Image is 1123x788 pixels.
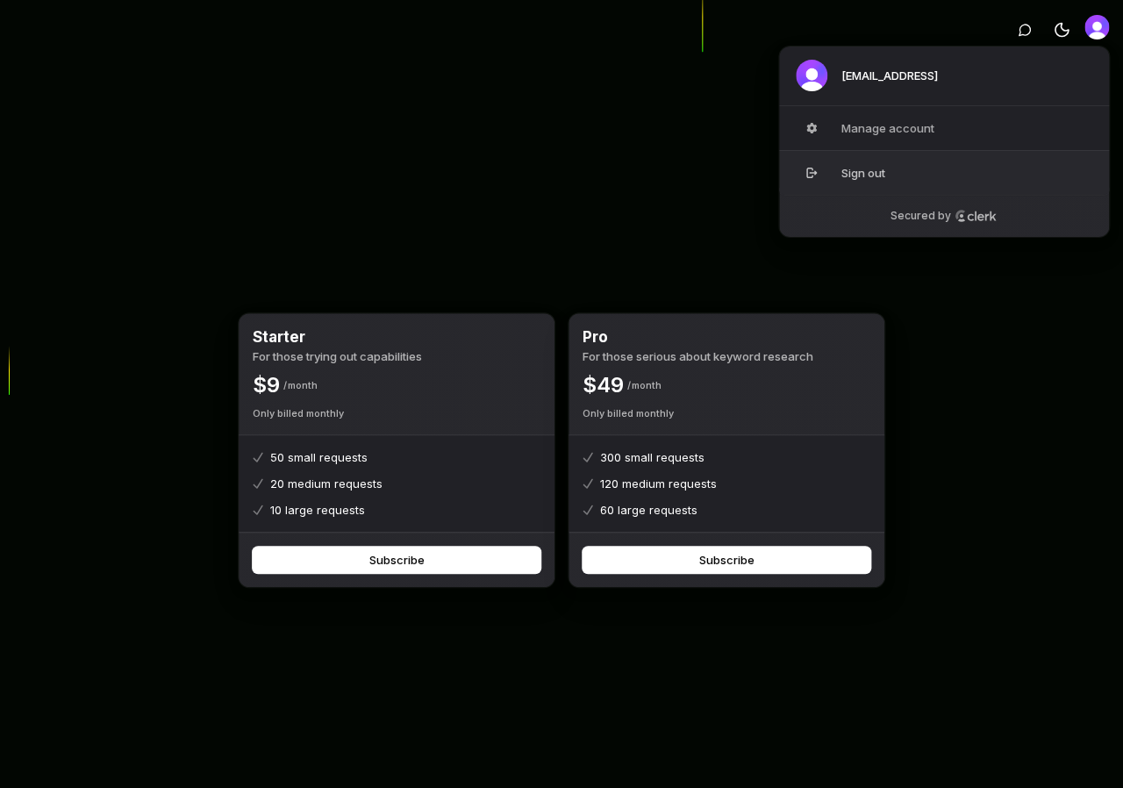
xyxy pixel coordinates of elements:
[270,476,383,491] p: 20 medium requests
[779,47,1109,237] div: User button popover
[253,348,422,364] p: For those trying out capabilities
[253,371,280,399] p: $ 9
[796,60,827,91] img: 's logo
[583,348,813,364] p: For those serious about keyword research
[627,378,662,392] p: Month
[778,150,1110,195] button: Sign out
[283,378,318,392] p: Month
[253,547,540,573] button: Subscribe
[583,327,608,348] h2: Pro
[583,547,870,573] button: Subscribe
[600,449,705,465] p: 300 small requests
[955,210,997,222] a: Clerk logo
[583,406,674,420] p: Only billed monthly
[270,502,365,518] p: 10 large requests
[253,406,344,420] p: Only billed monthly
[841,68,938,83] span: [EMAIL_ADDRESS]
[270,449,368,465] p: 50 small requests
[778,106,1110,150] button: Manage account
[1084,15,1109,39] button: Close user button
[253,327,305,348] h2: Starter
[891,209,951,223] p: Secured by
[600,476,717,491] p: 120 medium requests
[1084,15,1109,39] img: 's logo
[600,502,697,518] p: 60 large requests
[583,371,624,399] p: $ 49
